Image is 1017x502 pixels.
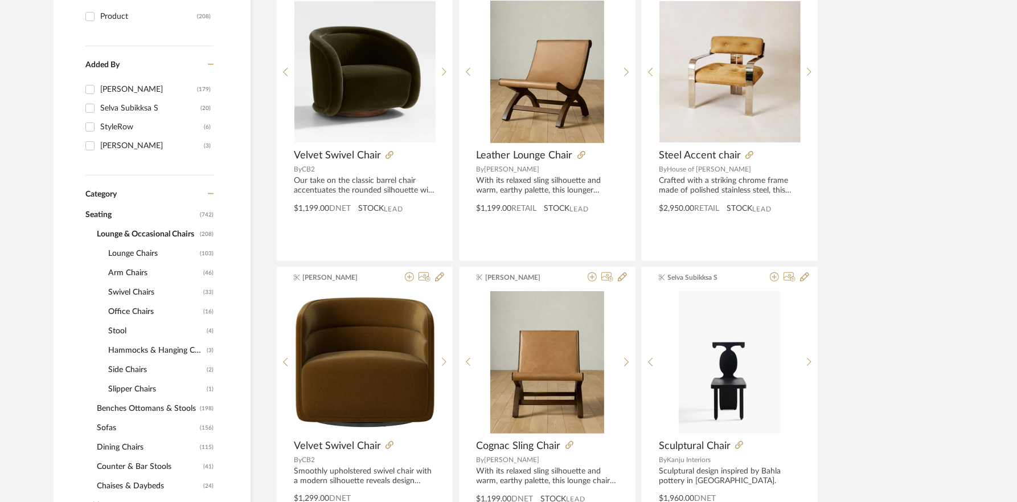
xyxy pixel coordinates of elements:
[477,176,618,195] div: With its relaxed sling silhouette and warm, earthy palette, this lounger exudes a luxurious feel—...
[200,206,214,224] span: (742)
[477,467,618,486] div: With its relaxed sling silhouette and warm, earthy palette, this lounge chair exudes a luxurious ...
[512,205,537,213] span: Retail
[294,176,436,195] div: Our take on the classic barrel chair accentuates the rounded silhouette with padded channeling th...
[303,272,375,283] span: [PERSON_NAME]
[667,456,711,463] span: Kanju Interiors
[97,457,200,476] span: Counter & Bar Stools
[294,1,436,142] img: Velvet Swivel Chair
[204,118,211,136] div: (6)
[200,244,214,263] span: (103)
[108,321,204,341] span: Stool
[477,166,485,173] span: By
[659,456,667,463] span: By
[668,272,740,283] span: Selva Subikksa S
[100,7,197,26] div: Product
[477,149,573,162] span: Leather Lounge Chair
[207,361,214,379] span: (2)
[100,80,197,99] div: [PERSON_NAME]
[100,118,204,136] div: StyleRow
[97,438,197,457] span: Dining Chairs
[108,244,197,263] span: Lounge Chairs
[85,61,120,69] span: Added By
[203,303,214,321] span: (16)
[752,205,772,213] span: Lead
[207,322,214,340] span: (4)
[100,137,204,155] div: [PERSON_NAME]
[200,99,211,117] div: (20)
[294,149,381,162] span: Velvet Swivel Chair
[727,203,752,215] span: STOCK
[659,166,667,173] span: By
[197,7,211,26] div: (208)
[659,440,731,452] span: Sculptural Chair
[200,225,214,243] span: (208)
[477,456,485,463] span: By
[108,341,204,360] span: Hammocks & Hanging Chairs
[108,360,204,379] span: Side Chairs
[329,205,351,213] span: DNET
[485,272,557,283] span: [PERSON_NAME]
[108,302,200,321] span: Office Chairs
[108,283,200,302] span: Swivel Chairs
[679,291,781,434] img: Sculptural Chair
[97,225,197,244] span: Lounge & Occasional Chairs
[294,205,329,213] span: $1,199.00
[200,399,214,418] span: (198)
[490,1,604,143] img: Leather Lounge Chair
[203,477,214,495] span: (24)
[197,80,211,99] div: (179)
[294,166,302,173] span: By
[485,166,540,173] span: [PERSON_NAME]
[207,341,214,360] span: (3)
[203,458,214,476] span: (41)
[659,467,801,486] div: Sculptural design inspired by Bahla pottery in [GEOGRAPHIC_DATA].
[659,176,801,195] div: Crafted with a striking chrome frame made of polished stainless steel, this unique accent chair o...
[544,203,570,215] span: STOCK
[204,137,211,155] div: (3)
[207,380,214,398] span: (1)
[485,456,540,463] span: [PERSON_NAME]
[659,1,801,142] img: Steel Accent chair
[302,456,315,463] span: CB2
[108,263,200,283] span: Arm Chairs
[358,203,384,215] span: STOCK
[200,419,214,437] span: (156)
[659,205,694,213] span: $2,950.00
[85,205,197,225] span: Seating
[659,149,741,162] span: Steel Accent chair
[490,291,604,434] img: Cognac Sling Chair
[477,440,561,452] span: Cognac Sling Chair
[667,166,751,173] span: House of [PERSON_NAME]
[203,264,214,282] span: (46)
[97,476,200,496] span: Chaises & Daybeds
[108,379,204,399] span: Slipper Chairs
[294,456,302,463] span: By
[294,467,436,486] div: Smoothly upholstered swivel chair with a modern silhouette reveals design details such as horizon...
[203,283,214,301] span: (33)
[294,440,381,452] span: Velvet Swivel Chair
[200,438,214,456] span: (115)
[85,190,117,199] span: Category
[100,99,200,117] div: Selva Subikksa S
[477,205,512,213] span: $1,199.00
[97,418,197,438] span: Sofas
[694,205,719,213] span: Retail
[294,292,436,433] img: Velvet Swivel Chair
[302,166,315,173] span: CB2
[570,205,589,213] span: Lead
[384,205,403,213] span: Lead
[97,399,197,418] span: Benches Ottomans & Stools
